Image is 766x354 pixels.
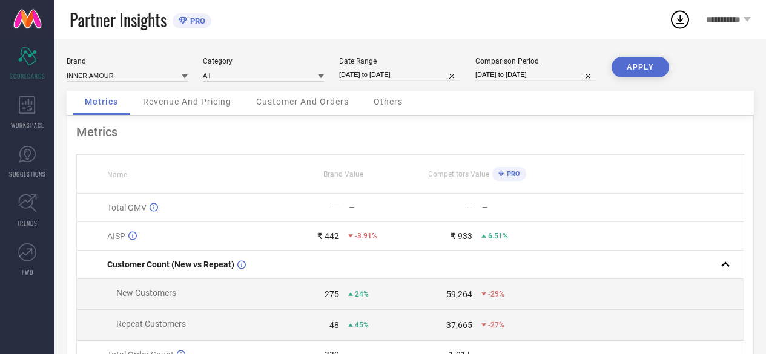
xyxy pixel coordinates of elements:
[22,267,33,277] span: FWD
[374,97,403,107] span: Others
[323,170,363,179] span: Brand Value
[107,260,234,269] span: Customer Count (New vs Repeat)
[428,170,489,179] span: Competitors Value
[10,71,45,80] span: SCORECARDS
[325,289,339,299] div: 275
[70,7,167,32] span: Partner Insights
[85,97,118,107] span: Metrics
[317,231,339,241] div: ₹ 442
[446,320,472,330] div: 37,665
[488,321,504,329] span: -27%
[339,68,460,81] input: Select date range
[9,169,46,179] span: SUGGESTIONS
[488,232,508,240] span: 6.51%
[349,203,410,212] div: —
[116,319,186,329] span: Repeat Customers
[116,288,176,298] span: New Customers
[203,57,324,65] div: Category
[504,170,520,178] span: PRO
[488,290,504,298] span: -29%
[355,290,369,298] span: 24%
[107,231,125,241] span: AISP
[67,57,188,65] div: Brand
[329,320,339,330] div: 48
[187,16,205,25] span: PRO
[355,232,377,240] span: -3.91%
[451,231,472,241] div: ₹ 933
[669,8,691,30] div: Open download list
[612,57,669,77] button: APPLY
[446,289,472,299] div: 59,264
[482,203,543,212] div: —
[333,203,340,212] div: —
[256,97,349,107] span: Customer And Orders
[339,57,460,65] div: Date Range
[143,97,231,107] span: Revenue And Pricing
[76,125,744,139] div: Metrics
[466,203,473,212] div: —
[475,68,596,81] input: Select comparison period
[107,203,147,212] span: Total GMV
[107,171,127,179] span: Name
[17,218,38,228] span: TRENDS
[11,120,44,129] span: WORKSPACE
[355,321,369,329] span: 45%
[475,57,596,65] div: Comparison Period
